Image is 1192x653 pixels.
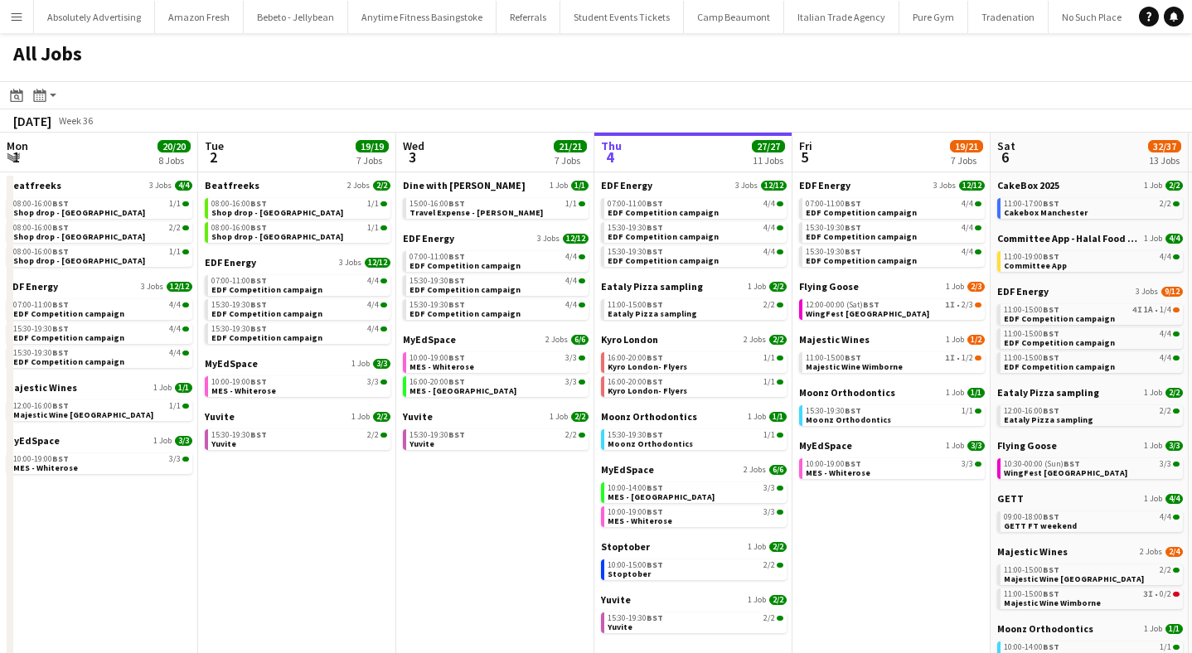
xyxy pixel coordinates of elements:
span: 1/1 [169,248,181,256]
div: Flying Goose1 Job2/312:00-00:00 (Sat)BST1I•2/3WingFest [GEOGRAPHIC_DATA] [799,280,985,333]
span: 07:00-11:00 [409,253,465,261]
span: BST [647,246,663,257]
span: 1 Job [1144,388,1162,398]
a: 15:30-19:30BST4/4EDF Competition campaign [409,275,585,294]
div: Beatfreeks3 Jobs4/408:00-16:00BST1/1Shop drop - [GEOGRAPHIC_DATA]08:00-16:00BST2/2Shop drop - [GE... [7,179,192,280]
a: 16:00-20:00BST1/1Kyro London- Flyers [608,352,783,371]
span: Committee App - Halal Food Festival [997,232,1141,244]
a: 15:30-19:30BST4/4EDF Competition campaign [806,222,981,241]
a: 08:00-16:00BST1/1Shop drop - [GEOGRAPHIC_DATA] [13,198,189,217]
span: Travel Expense - Jade [409,207,543,218]
button: Camp Beaumont [684,1,784,33]
span: EDF Energy [601,179,652,191]
span: BST [52,400,69,411]
a: 12:00-16:00BST2/2Eataly Pizza sampling [1004,405,1180,424]
div: Beatfreeks2 Jobs2/208:00-16:00BST1/1Shop drop - [GEOGRAPHIC_DATA]08:00-16:00BST1/1Shop drop - [GE... [205,179,390,256]
span: MyEdSpace [403,333,456,346]
a: 08:00-16:00BST1/1Shop drop - [GEOGRAPHIC_DATA] [13,246,189,265]
span: EDF Competition campaign [13,308,124,319]
span: EDF Competition campaign [1004,313,1115,324]
span: 2/2 [373,181,390,191]
span: 3/3 [565,378,577,386]
span: 1/1 [962,407,973,415]
a: 15:00-16:00BST1/1Travel Expense - [PERSON_NAME] [409,198,585,217]
span: BST [647,198,663,209]
span: BST [647,299,663,310]
div: EDF Energy3 Jobs12/1207:00-11:00BST4/4EDF Competition campaign15:30-19:30BST4/4EDF Competition ca... [7,280,192,381]
a: 07:00-11:00BST4/4EDF Competition campaign [806,198,981,217]
a: Eataly Pizza sampling1 Job2/2 [997,386,1183,399]
span: EDF Competition campaign [1004,361,1115,372]
span: 2 Jobs [744,335,766,345]
span: 2/2 [769,335,787,345]
span: EDF Energy [799,179,850,191]
a: EDF Energy3 Jobs12/12 [205,256,390,268]
span: BST [250,323,267,334]
span: 10:00-19:00 [409,354,465,362]
span: BST [845,198,861,209]
a: Moonz Orthodontics1 Job1/1 [799,386,985,399]
span: BST [845,352,861,363]
a: 11:00-17:00BST2/2Cakebox Manchester [1004,198,1180,217]
span: BST [863,299,879,310]
button: Amazon Fresh [155,1,244,33]
span: 1I [945,354,955,362]
span: 2 Jobs [347,181,370,191]
span: 2/2 [1160,407,1171,415]
span: 3/3 [367,378,379,386]
span: 4/4 [962,248,973,256]
span: EDF Competition campaign [806,255,917,266]
span: 1/1 [175,383,192,393]
span: MES - Guildford [409,385,516,396]
span: 4/4 [169,325,181,333]
a: 11:00-15:00BST2/2Eataly Pizza sampling [608,299,783,318]
span: 16:00-20:00 [608,378,663,386]
span: EDF Competition campaign [13,332,124,343]
span: Shop drop - Newcastle Upon Tyne [13,255,145,266]
button: No Such Place [1049,1,1136,33]
a: Majestic Wines1 Job1/2 [799,333,985,346]
a: 15:30-19:30BST4/4EDF Competition campaign [211,299,387,318]
span: CakeBox 2025 [997,179,1059,191]
span: 4/4 [367,301,379,309]
span: BST [647,222,663,233]
div: CakeBox 20251 Job2/211:00-17:00BST2/2Cakebox Manchester [997,179,1183,232]
span: 2/2 [1165,388,1183,398]
span: Beatfreeks [7,179,61,191]
span: 1/4 [1160,306,1171,314]
span: 1 Job [351,359,370,369]
span: 1/1 [169,402,181,410]
a: 15:30-19:30BST4/4EDF Competition campaign [211,323,387,342]
button: Pure Gym [899,1,968,33]
a: Dine with [PERSON_NAME]1 Job1/1 [403,179,589,191]
span: 4/4 [1160,330,1171,338]
a: 08:00-16:00BST2/2Shop drop - [GEOGRAPHIC_DATA] [13,222,189,241]
a: 11:00-15:00BST4/4EDF Competition campaign [1004,328,1180,347]
span: 12:00-00:00 (Sat) [806,301,879,309]
span: Eataly Pizza sampling [608,308,697,319]
div: • [806,301,981,309]
span: 15:30-19:30 [806,224,861,232]
span: 07:00-11:00 [211,277,267,285]
a: 15:30-19:30BST4/4EDF Competition campaign [806,246,981,265]
span: 2/2 [763,301,775,309]
span: Flying Goose [799,280,859,293]
span: 1 Job [1144,234,1162,244]
span: 1/1 [763,354,775,362]
span: BST [52,246,69,257]
span: 1/1 [763,378,775,386]
span: Kyro London [601,333,658,346]
span: 10:00-19:00 [211,378,267,386]
a: 11:00-15:00BST4/4EDF Competition campaign [1004,352,1180,371]
span: Beatfreeks [205,179,259,191]
button: Tradenation [968,1,1049,33]
button: Anytime Fitness Basingstoke [348,1,497,33]
a: 15:30-19:30BST4/4EDF Competition campaign [13,347,189,366]
span: 4/4 [763,248,775,256]
span: EDF Competition campaign [409,308,521,319]
span: 11:00-15:00 [1004,354,1059,362]
a: 11:00-15:00BST1I•1/2Majestic Wine Wimborne [806,352,981,371]
span: EDF Competition campaign [806,231,917,242]
a: EDF Energy3 Jobs12/12 [799,179,985,191]
span: 2 Jobs [545,335,568,345]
